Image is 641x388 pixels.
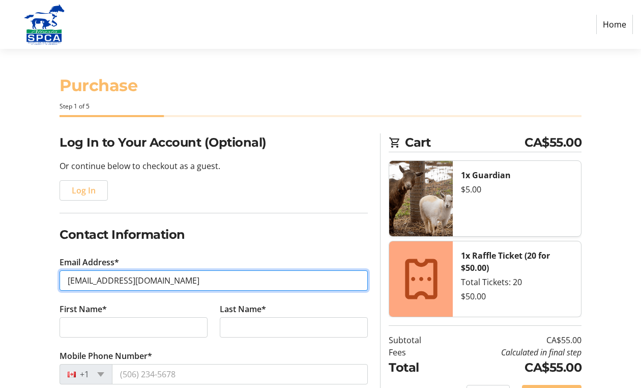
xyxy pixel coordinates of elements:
[461,290,573,302] div: $50.00
[112,364,368,384] input: (506) 234-5678
[389,358,444,377] td: Total
[389,346,444,358] td: Fees
[60,160,368,172] p: Or continue below to checkout as a guest.
[60,256,119,268] label: Email Address*
[444,346,581,358] td: Calculated in final step
[389,334,444,346] td: Subtotal
[8,4,80,45] img: Alberta SPCA's Logo
[60,73,581,98] h1: Purchase
[60,102,581,111] div: Step 1 of 5
[389,161,453,236] img: Guardian
[461,250,550,273] strong: 1x Raffle Ticket (20 for $50.00)
[60,180,108,201] button: Log In
[461,276,573,288] div: Total Tickets: 20
[405,133,525,152] span: Cart
[525,133,581,152] span: CA$55.00
[60,303,107,315] label: First Name*
[461,170,511,181] strong: 1x Guardian
[60,350,152,362] label: Mobile Phone Number*
[72,184,96,197] span: Log In
[461,183,573,196] div: $5.00
[444,334,581,346] td: CA$55.00
[444,358,581,377] td: CA$55.00
[60,133,368,152] h2: Log In to Your Account (Optional)
[60,226,368,244] h2: Contact Information
[596,15,633,34] a: Home
[220,303,266,315] label: Last Name*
